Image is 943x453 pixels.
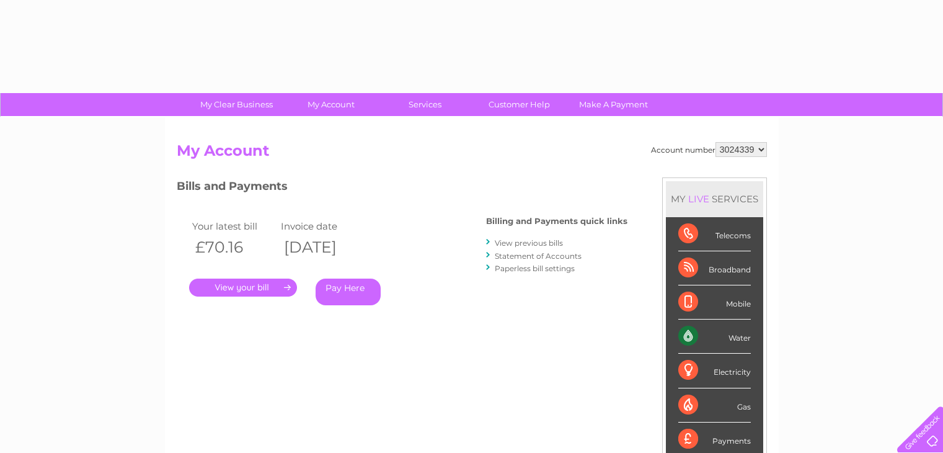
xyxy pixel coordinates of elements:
[189,235,278,260] th: £70.16
[486,217,627,226] h4: Billing and Payments quick links
[189,218,278,235] td: Your latest bill
[316,279,381,305] a: Pay Here
[678,217,751,251] div: Telecoms
[280,93,382,116] a: My Account
[374,93,476,116] a: Services
[678,320,751,354] div: Water
[678,388,751,423] div: Gas
[495,264,575,273] a: Paperless bill settings
[666,181,763,217] div: MY SERVICES
[189,279,297,297] a: .
[686,193,712,205] div: LIVE
[177,142,767,166] h2: My Account
[651,142,767,157] div: Account number
[185,93,288,116] a: My Clear Business
[177,177,627,199] h3: Bills and Payments
[678,285,751,320] div: Mobile
[468,93,570,116] a: Customer Help
[678,251,751,285] div: Broadband
[495,238,563,248] a: View previous bills
[278,235,367,260] th: [DATE]
[562,93,665,116] a: Make A Payment
[278,218,367,235] td: Invoice date
[495,251,582,261] a: Statement of Accounts
[678,354,751,388] div: Electricity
